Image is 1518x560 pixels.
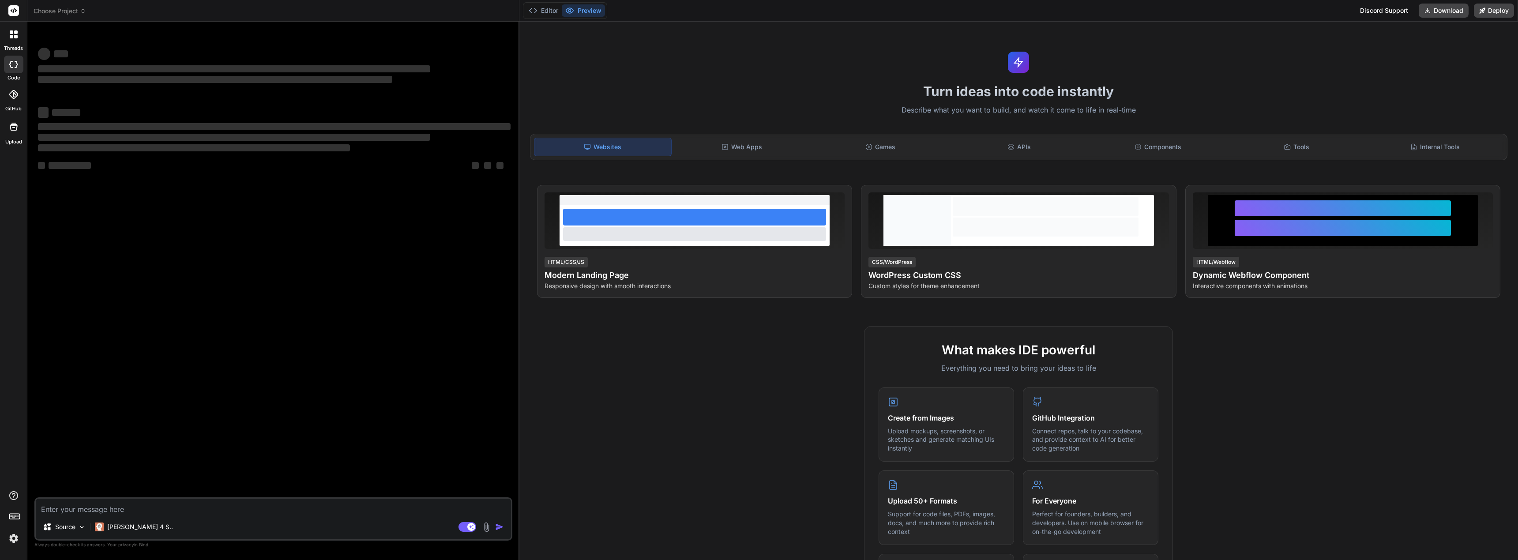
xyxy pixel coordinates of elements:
div: Tools [1228,138,1365,156]
label: GitHub [5,105,22,113]
div: HTML/CSS/JS [545,257,588,267]
span: privacy [118,542,134,547]
label: threads [4,45,23,52]
span: ‌ [38,123,511,130]
span: ‌ [472,162,479,169]
span: ‌ [49,162,91,169]
div: HTML/Webflow [1193,257,1239,267]
p: Support for code files, PDFs, images, docs, and much more to provide rich context [888,510,1005,536]
div: Games [812,138,949,156]
img: attachment [481,522,492,532]
img: Pick Models [78,523,86,531]
p: Interactive components with animations [1193,282,1493,290]
div: CSS/WordPress [868,257,916,267]
h4: Create from Images [888,413,1005,423]
p: Always double-check its answers. Your in Bind [34,541,512,549]
span: ‌ [52,109,80,116]
label: code [8,74,20,82]
span: ‌ [54,50,68,57]
p: [PERSON_NAME] 4 S.. [107,522,173,531]
p: Source [55,522,75,531]
h4: GitHub Integration [1032,413,1149,423]
p: Connect repos, talk to your codebase, and provide context to AI for better code generation [1032,427,1149,453]
p: Everything you need to bring your ideas to life [879,363,1158,373]
img: Claude 4 Sonnet [95,522,104,531]
div: Websites [534,138,672,156]
span: ‌ [38,162,45,169]
span: ‌ [496,162,503,169]
h4: Upload 50+ Formats [888,496,1005,506]
button: Editor [525,4,562,17]
p: Perfect for founders, builders, and developers. Use on mobile browser for on-the-go development [1032,510,1149,536]
label: Upload [5,138,22,146]
div: Components [1089,138,1226,156]
h1: Turn ideas into code instantly [525,83,1513,99]
span: ‌ [38,107,49,118]
p: Responsive design with smooth interactions [545,282,845,290]
p: Custom styles for theme enhancement [868,282,1169,290]
button: Deploy [1474,4,1514,18]
p: Describe what you want to build, and watch it come to life in real-time [525,105,1513,116]
p: Upload mockups, screenshots, or sketches and generate matching UIs instantly [888,427,1005,453]
img: icon [495,522,504,531]
span: ‌ [38,48,50,60]
button: Download [1419,4,1469,18]
div: Web Apps [673,138,810,156]
span: ‌ [38,144,350,151]
span: Choose Project [34,7,86,15]
span: ‌ [484,162,491,169]
h2: What makes IDE powerful [879,341,1158,359]
img: settings [6,531,21,546]
h4: WordPress Custom CSS [868,269,1169,282]
span: ‌ [38,76,392,83]
span: ‌ [38,134,430,141]
button: Preview [562,4,605,17]
div: Discord Support [1355,4,1413,18]
h4: Dynamic Webflow Component [1193,269,1493,282]
span: ‌ [38,65,430,72]
div: Internal Tools [1367,138,1503,156]
h4: Modern Landing Page [545,269,845,282]
h4: For Everyone [1032,496,1149,506]
div: APIs [951,138,1087,156]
